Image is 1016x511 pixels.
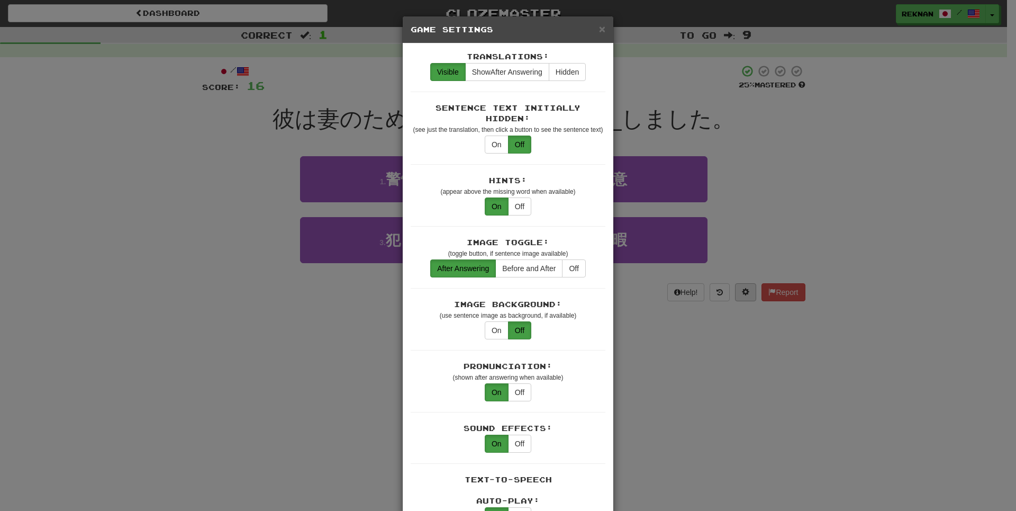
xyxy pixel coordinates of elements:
[599,23,605,34] button: Close
[430,259,586,277] div: translations
[411,237,605,248] div: Image Toggle:
[411,361,605,372] div: Pronunciation:
[508,136,531,154] button: Off
[453,374,564,381] small: (shown after answering when available)
[508,435,531,453] button: Off
[440,188,575,195] small: (appear above the missing word when available)
[413,126,603,133] small: (see just the translation, then click a button to see the sentence text)
[411,423,605,434] div: Sound Effects:
[430,63,586,81] div: translations
[430,259,496,277] button: After Answering
[485,321,509,339] button: On
[411,103,605,124] div: Sentence Text Initially Hidden:
[485,198,509,216] button: On
[411,496,605,506] div: Auto-Play:
[508,383,531,401] button: Off
[485,383,509,401] button: On
[508,198,531,216] button: Off
[448,250,568,257] small: (toggle button, if sentence image available)
[485,136,509,154] button: On
[562,259,585,277] button: Off
[411,474,605,485] div: Text-to-Speech
[549,63,586,81] button: Hidden
[440,312,576,319] small: (use sentence image as background, if available)
[411,51,605,62] div: Translations:
[472,68,491,76] span: Show
[485,321,531,339] div: translations
[485,435,509,453] button: On
[411,24,605,35] h5: Game Settings
[430,63,466,81] button: Visible
[411,299,605,310] div: Image Background:
[465,63,549,81] button: ShowAfter Answering
[508,321,531,339] button: Off
[599,23,605,35] span: ×
[472,68,542,76] span: After Answering
[411,175,605,186] div: Hints:
[495,259,563,277] button: Before and After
